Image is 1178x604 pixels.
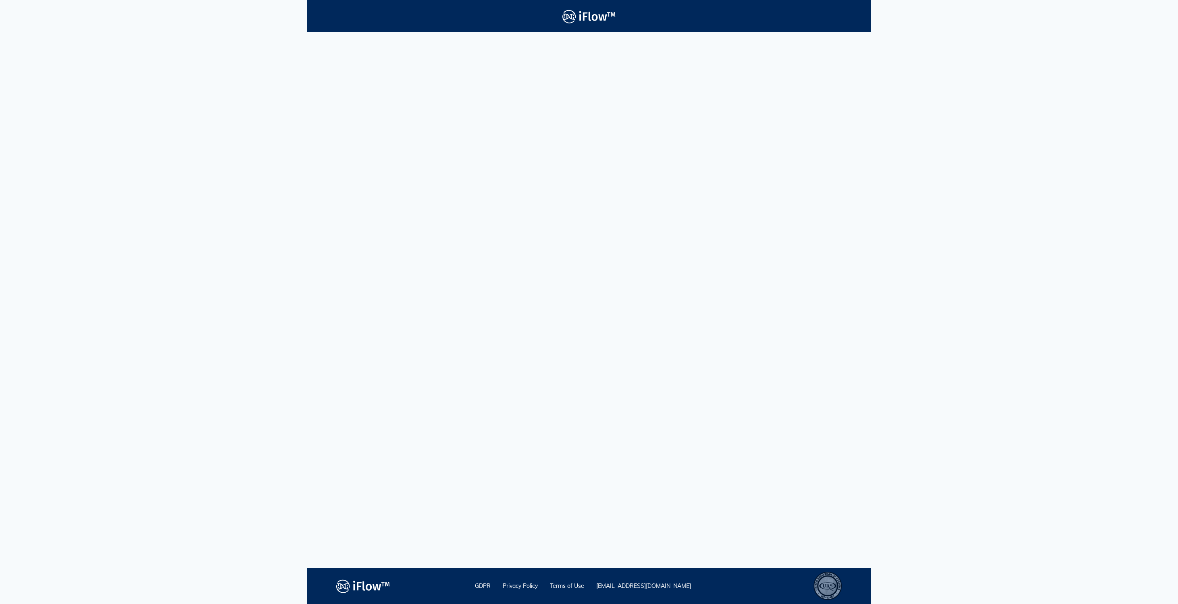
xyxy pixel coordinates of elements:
a: Logo [307,7,871,25]
a: GDPR [475,582,491,589]
div: ISO 13485 – Quality Management System [814,572,842,600]
a: [EMAIL_ADDRESS][DOMAIN_NAME] [596,582,691,589]
a: Terms of Use [550,582,584,589]
img: logo [336,577,390,595]
a: Privacy Policy [503,582,538,589]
